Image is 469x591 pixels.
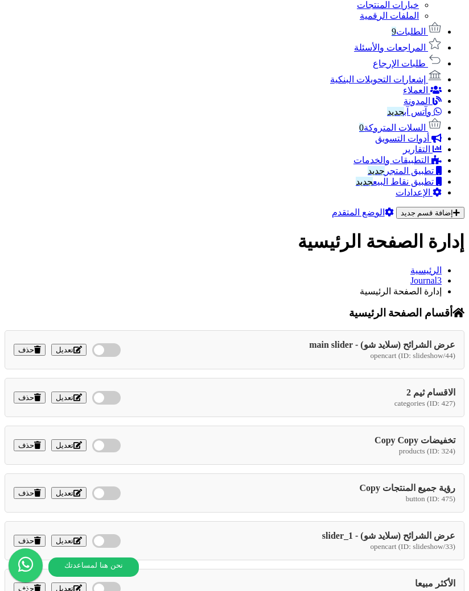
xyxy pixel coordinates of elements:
button: حذف [14,487,46,499]
a: أدوات التسويق [375,134,442,143]
h4: عرض الشرائح (سلايد شو) - main slider [309,339,455,350]
a: المدونة [404,96,442,106]
a: Journal3 [410,276,442,285]
h1: إدارة الصفحة الرئيسية [5,231,464,252]
h3: أقسام الصفحة الرئيسية [5,307,464,319]
a: طلبات الإرجاع [373,59,442,68]
button: حذف [14,535,46,547]
span: طلبات الإرجاع [373,59,426,68]
span: السلات المتروكة [359,123,426,132]
span: 9 [392,27,396,36]
span: جديد [387,107,404,116]
h4: رؤية جميع المنتجات Copy [360,482,455,493]
span: تطبيق المتجر [368,166,434,176]
li: إدارة الصفحة الرئيسية [5,286,442,297]
h4: تخفيضات Copy Copy [375,435,455,446]
button: تعديل [51,535,87,547]
a: العملاء [403,85,442,95]
h4: الأكثر مبيعا [399,578,455,589]
span: الطلبات [392,27,426,36]
a: التقارير [403,144,442,154]
a: الملفات الرقمية [360,11,419,20]
small: products (ID: 324) [399,447,455,455]
button: تعديل [51,344,87,356]
a: تطبيق المتجرجديد [368,166,442,176]
button: حذف [14,439,46,451]
a: التطبيقات والخدمات [353,155,442,165]
span: جديد [356,177,373,186]
button: حذف [14,392,46,403]
a: الوضع المتقدم [332,207,394,217]
span: الإعدادات [396,188,430,197]
small: opencart (ID: slideshow/44) [370,351,455,360]
button: حذف [14,344,46,356]
a: الرئيسية [410,265,442,275]
span: المراجعات والأسئلة [354,43,426,52]
a: الطلبات9 [392,27,442,36]
span: أدوات التسويق [375,134,429,143]
h4: الاقسام ثيم 2 [394,387,455,398]
span: التقارير [403,144,430,154]
button: تعديل [51,487,87,499]
span: 0 [359,123,364,132]
span: وآتس آب [387,107,431,116]
span: جديد [368,166,385,176]
h4: عرض الشرائح (سلايد شو) - slider_1 [322,530,455,541]
button: تعديل [51,392,87,403]
a: المراجعات والأسئلة [354,43,442,52]
a: وآتس آبجديد [387,107,442,116]
span: التطبيقات والخدمات [353,155,429,165]
a: تطبيق نقاط البيعجديد [356,177,442,186]
button: تعديل [51,439,87,451]
button: إضافة قسم جديد [396,207,464,219]
span: إشعارات التحويلات البنكية [330,74,426,84]
span: المدونة [404,96,430,106]
span: العملاء [403,85,428,95]
a: الإعدادات [396,188,442,197]
small: categories (ID: 427) [394,399,455,407]
small: button (ID: 475) [406,494,455,503]
small: opencart (ID: slideshow/33) [370,542,455,551]
a: السلات المتروكة0 [359,123,442,132]
span: تطبيق نقاط البيع [356,177,434,186]
a: إشعارات التحويلات البنكية [330,74,442,84]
